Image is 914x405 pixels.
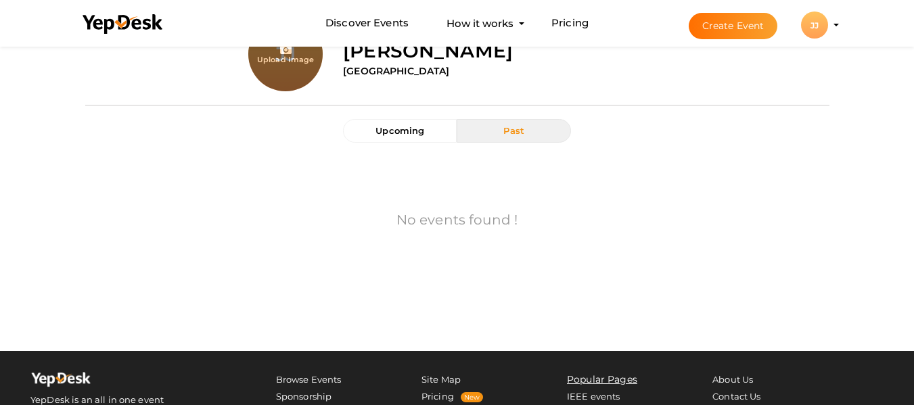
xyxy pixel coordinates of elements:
[30,371,91,391] img: Yepdesk
[503,125,524,136] span: Past
[797,11,832,39] button: JJ
[442,11,518,36] button: How it works
[421,391,454,402] a: Pricing
[343,37,513,64] label: [PERSON_NAME]
[461,392,483,402] span: New
[276,391,332,402] a: Sponsorship
[343,119,457,143] button: Upcoming
[457,119,570,143] button: Past
[248,17,323,91] div: Upload Image
[801,20,828,30] profile-pic: JJ
[567,391,620,402] a: IEEE events
[712,374,753,385] a: About Us
[551,11,589,36] a: Pricing
[396,210,518,230] label: No events found !
[689,13,778,39] button: Create Event
[343,64,449,78] label: [GEOGRAPHIC_DATA]
[375,125,424,136] span: Upcoming
[421,374,461,385] a: Site Map
[567,371,665,388] li: Popular Pages
[801,11,828,39] div: JJ
[325,11,409,36] a: Discover Events
[712,391,760,402] a: Contact Us
[276,374,342,385] a: Browse Events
